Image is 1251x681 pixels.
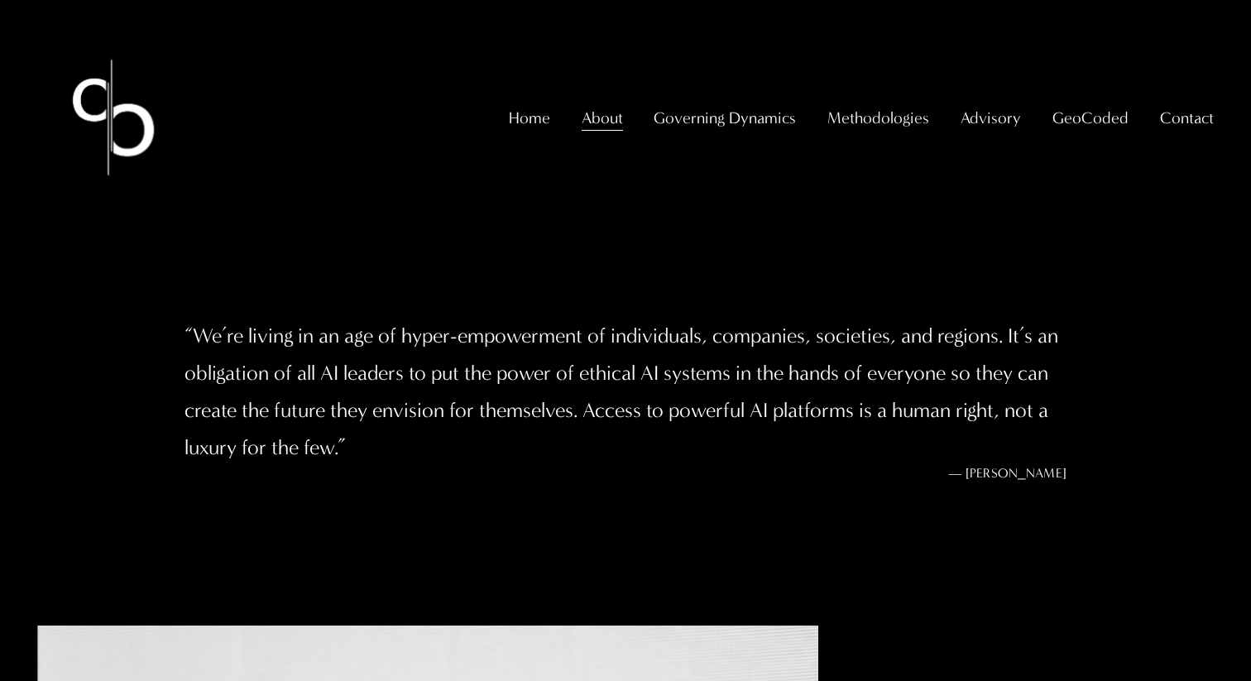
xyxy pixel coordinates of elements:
[338,435,346,460] span: ”
[509,102,550,134] a: Home
[1052,102,1129,134] a: folder dropdown
[654,102,796,134] a: folder dropdown
[185,318,1066,468] blockquote: We’re living in an age of hyper-empowerment of individuals, companies, societies, and regions. It...
[37,41,189,194] img: Christopher Sanchez &amp; Co.
[827,102,929,134] a: folder dropdown
[582,103,623,132] span: About
[185,324,193,348] span: “
[1052,103,1129,132] span: GeoCoded
[961,102,1021,134] a: folder dropdown
[654,103,796,132] span: Governing Dynamics
[1160,102,1214,134] a: folder dropdown
[582,102,623,134] a: folder dropdown
[827,103,929,132] span: Methodologies
[185,467,1066,480] figcaption: — [PERSON_NAME]
[1160,103,1214,132] span: Contact
[961,103,1021,132] span: Advisory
